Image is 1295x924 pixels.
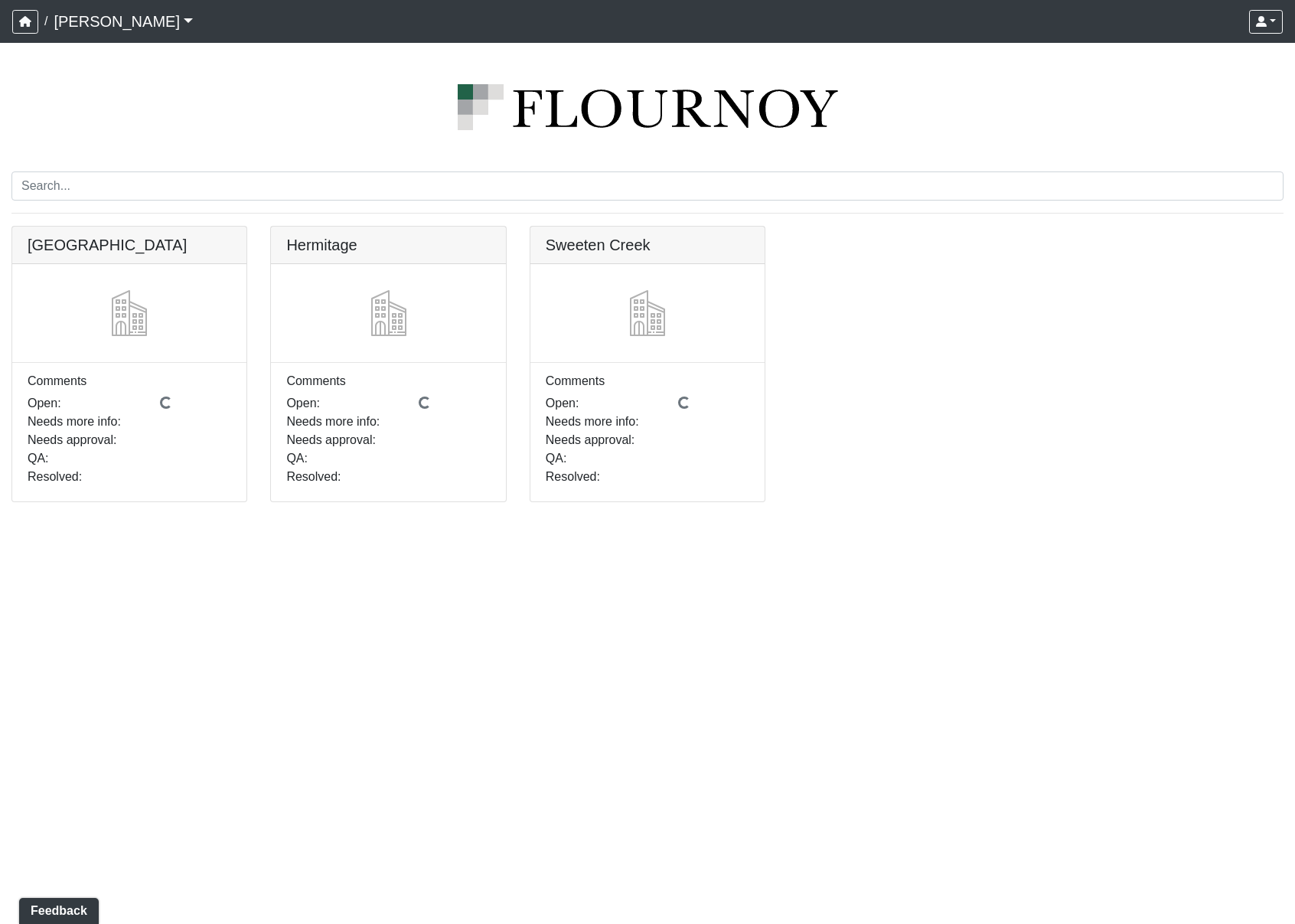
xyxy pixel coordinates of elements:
img: logo [11,84,1284,130]
input: Search [11,171,1284,201]
span: / [38,6,54,37]
iframe: Ybug feedback widget [11,893,102,924]
a: [PERSON_NAME] [54,6,193,37]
